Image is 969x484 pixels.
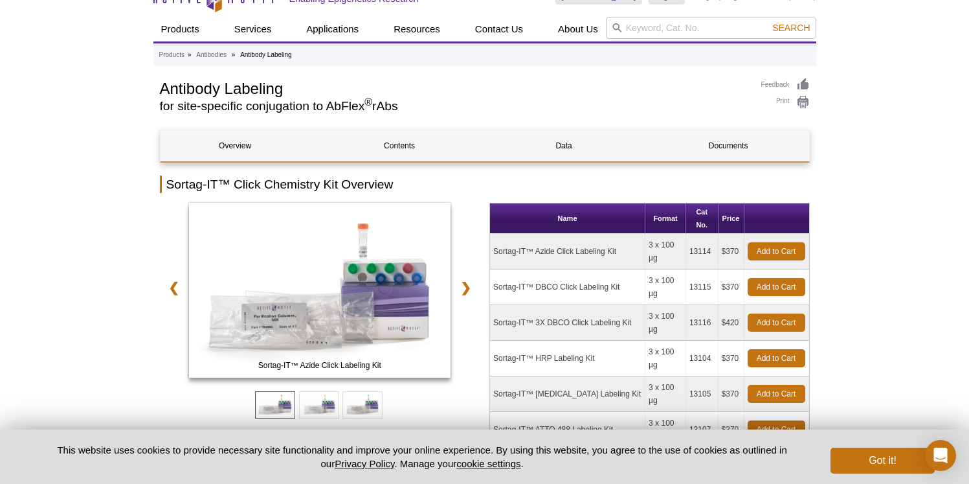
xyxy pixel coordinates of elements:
div: Open Intercom Messenger [925,440,956,471]
td: 3 x 100 µg [645,305,686,341]
li: » [232,51,236,58]
td: Sortag-IT™ ATTO 488 Labeling Kit [490,412,645,448]
p: This website uses cookies to provide necessary site functionality and improve your online experie... [35,443,810,470]
td: 3 x 100 µg [645,341,686,376]
th: Format [645,203,686,234]
a: About Us [550,17,606,41]
td: $370 [718,341,744,376]
a: Data [489,130,639,161]
a: Documents [654,130,803,161]
sup: ® [364,97,372,108]
a: Add to Cart [748,349,805,367]
td: Sortag-IT™ [MEDICAL_DATA] Labeling Kit [490,376,645,412]
a: ❮ [160,273,188,303]
td: $370 [718,234,744,270]
td: 13116 [686,305,718,341]
input: Keyword, Cat. No. [606,17,816,39]
td: Sortag-IT™ DBCO Click Labeling Kit [490,270,645,305]
td: 13114 [686,234,718,270]
a: Privacy Policy [335,458,394,469]
td: Sortag-IT™ 3X DBCO Click Labeling Kit [490,305,645,341]
td: Sortag-IT™ Azide Click Labeling Kit [490,234,645,270]
td: 13115 [686,270,718,305]
h2: Sortag-IT™ Click Chemistry Kit Overview [160,176,810,193]
li: » [188,51,192,58]
a: Feedback [761,78,810,92]
a: Products [153,17,207,41]
a: Add to Cart [748,314,805,332]
a: Services [227,17,280,41]
td: 13105 [686,376,718,412]
a: ❯ [452,273,480,303]
a: Sortag-IT™ Azide Click Labeling Kit [189,203,451,382]
a: Add to Cart [748,278,805,296]
td: 13104 [686,341,718,376]
td: $370 [718,376,744,412]
span: Search [772,23,810,33]
span: Sortag-IT™ Azide Click Labeling Kit [192,359,448,372]
a: Resources [386,17,448,41]
td: 13107 [686,412,718,448]
td: 3 x 100 µg [645,412,686,448]
a: Overview [161,130,310,161]
td: 3 x 100 µg [645,376,686,412]
button: Search [768,22,814,34]
h2: for site-specific conjugation to AbFlex rAbs [160,100,748,112]
li: Antibody Labeling [240,51,292,58]
td: $420 [718,305,744,341]
img: Sortag-IT™ Azide Click Labeling Kit [189,203,451,378]
td: $370 [718,270,744,305]
td: Sortag-IT™ HRP Labeling Kit [490,341,645,376]
a: Add to Cart [748,385,805,403]
a: Print [761,95,810,109]
a: Applications [298,17,366,41]
a: Products [159,49,184,61]
th: Price [718,203,744,234]
th: Name [490,203,645,234]
td: 3 x 100 µg [645,234,686,270]
td: $370 [718,412,744,448]
a: Add to Cart [748,421,805,439]
a: Add to Cart [748,242,805,260]
a: Antibodies [196,49,227,61]
th: Cat No. [686,203,718,234]
td: 3 x 100 µg [645,270,686,305]
h1: Antibody Labeling [160,78,748,97]
a: Contents [325,130,474,161]
button: cookie settings [456,458,520,469]
a: Contact Us [467,17,531,41]
button: Got it! [830,448,934,474]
